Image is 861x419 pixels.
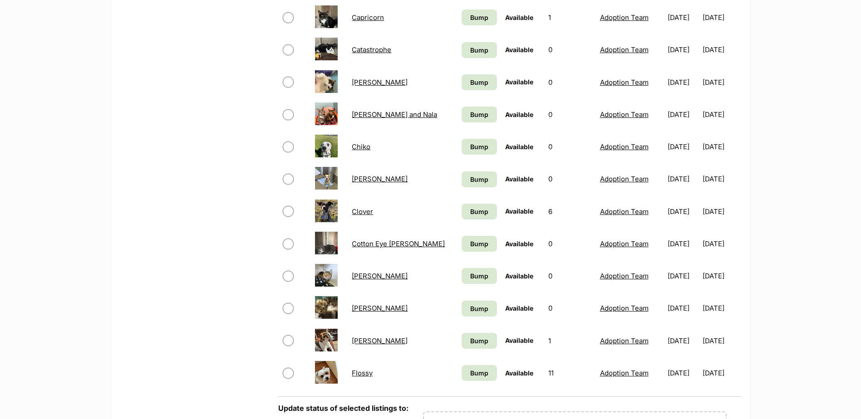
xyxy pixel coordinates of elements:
[600,45,649,54] a: Adoption Team
[470,78,488,87] span: Bump
[505,336,533,344] span: Available
[545,228,595,259] td: 0
[600,336,649,345] a: Adoption Team
[600,175,649,183] a: Adoption Team
[664,325,702,356] td: [DATE]
[505,240,533,248] span: Available
[703,67,740,98] td: [DATE]
[462,268,497,284] a: Bump
[664,292,702,324] td: [DATE]
[664,228,702,259] td: [DATE]
[664,131,702,162] td: [DATE]
[600,78,649,87] a: Adoption Team
[352,336,408,345] a: [PERSON_NAME]
[703,260,740,292] td: [DATE]
[600,110,649,119] a: Adoption Team
[703,2,740,33] td: [DATE]
[470,304,488,313] span: Bump
[703,325,740,356] td: [DATE]
[352,175,408,183] a: [PERSON_NAME]
[352,272,408,280] a: [PERSON_NAME]
[470,13,488,22] span: Bump
[703,228,740,259] td: [DATE]
[664,2,702,33] td: [DATE]
[278,404,408,413] label: Update status of selected listings to:
[505,143,533,151] span: Available
[505,14,533,21] span: Available
[545,196,595,227] td: 6
[600,272,649,280] a: Adoption Team
[462,301,497,317] a: Bump
[600,13,649,22] a: Adoption Team
[545,67,595,98] td: 0
[505,369,533,377] span: Available
[505,175,533,183] span: Available
[545,325,595,356] td: 1
[664,260,702,292] td: [DATE]
[505,207,533,215] span: Available
[703,131,740,162] td: [DATE]
[470,368,488,378] span: Bump
[505,272,533,280] span: Available
[462,74,497,90] a: Bump
[352,45,391,54] a: Catastrophe
[462,10,497,25] a: Bump
[462,236,497,252] a: Bump
[545,292,595,324] td: 0
[352,239,445,248] a: Cotton Eye [PERSON_NAME]
[470,336,488,346] span: Bump
[505,46,533,54] span: Available
[703,357,740,389] td: [DATE]
[664,99,702,130] td: [DATE]
[545,34,595,65] td: 0
[600,207,649,216] a: Adoption Team
[352,369,373,377] a: Flossy
[545,260,595,292] td: 0
[664,357,702,389] td: [DATE]
[470,142,488,151] span: Bump
[703,34,740,65] td: [DATE]
[664,67,702,98] td: [DATE]
[462,365,497,381] a: Bump
[545,2,595,33] td: 1
[505,304,533,312] span: Available
[600,369,649,377] a: Adoption Team
[470,175,488,184] span: Bump
[470,45,488,55] span: Bump
[600,239,649,248] a: Adoption Team
[352,13,384,22] a: Capricorn
[664,34,702,65] td: [DATE]
[462,139,497,155] a: Bump
[505,78,533,86] span: Available
[600,304,649,312] a: Adoption Team
[462,42,497,58] a: Bump
[470,239,488,248] span: Bump
[545,131,595,162] td: 0
[352,110,437,119] a: [PERSON_NAME] and Nala
[664,163,702,195] td: [DATE]
[505,111,533,118] span: Available
[470,207,488,216] span: Bump
[352,304,408,312] a: [PERSON_NAME]
[352,142,370,151] a: Chiko
[462,171,497,187] a: Bump
[545,163,595,195] td: 0
[352,207,373,216] a: Clover
[703,163,740,195] td: [DATE]
[545,357,595,389] td: 11
[703,292,740,324] td: [DATE]
[470,271,488,281] span: Bump
[545,99,595,130] td: 0
[462,107,497,122] a: Bump
[703,99,740,130] td: [DATE]
[462,204,497,219] a: Bump
[462,333,497,349] a: Bump
[470,110,488,119] span: Bump
[600,142,649,151] a: Adoption Team
[703,196,740,227] td: [DATE]
[664,196,702,227] td: [DATE]
[352,78,408,87] a: [PERSON_NAME]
